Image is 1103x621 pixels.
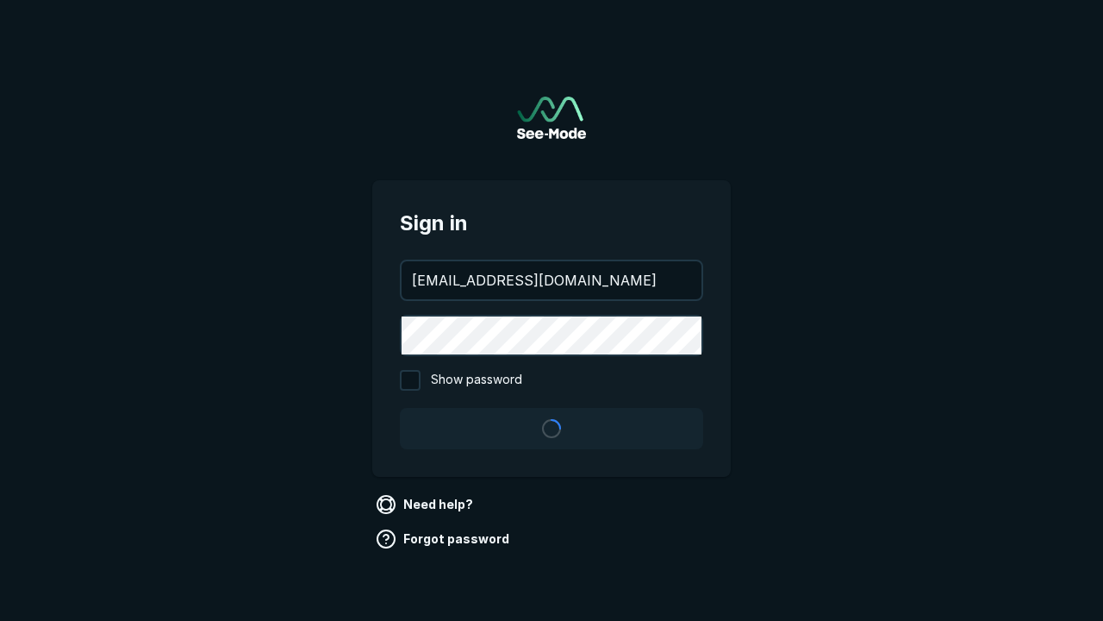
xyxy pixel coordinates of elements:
a: Forgot password [372,525,516,553]
img: See-Mode Logo [517,97,586,139]
a: Need help? [372,491,480,518]
span: Show password [431,370,522,391]
span: Sign in [400,208,703,239]
a: Go to sign in [517,97,586,139]
input: your@email.com [402,261,701,299]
